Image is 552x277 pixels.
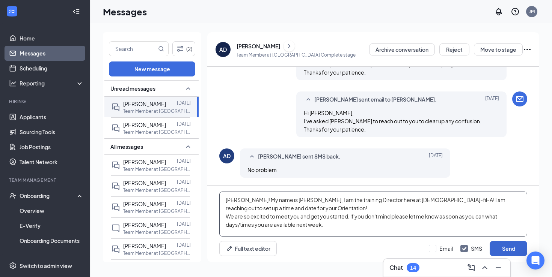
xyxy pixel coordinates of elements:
[123,187,191,193] p: Team Member at [GEOGRAPHIC_DATA]
[123,159,166,165] span: [PERSON_NAME]
[237,52,356,58] p: Team Member at [GEOGRAPHIC_DATA] Complete stage
[111,203,120,212] svg: DoubleChat
[523,45,532,54] svg: Ellipses
[177,200,191,206] p: [DATE]
[9,192,17,199] svg: UserCheck
[494,7,503,16] svg: Notifications
[247,152,256,161] svg: SmallChevronUp
[111,124,120,133] svg: DoubleChat
[20,218,84,233] a: E-Verify
[158,46,164,52] svg: MagnifyingGlass
[429,152,443,161] span: [DATE]
[314,95,437,104] span: [PERSON_NAME] sent email to [PERSON_NAME].
[474,43,523,55] button: Move to stage
[110,143,143,150] span: All messages
[20,262,72,270] div: Switch to admin view
[9,177,82,183] div: Team Management
[109,61,195,76] button: New message
[480,263,489,272] svg: ChevronUp
[20,109,84,124] a: Applicants
[20,46,84,61] a: Messages
[109,42,157,56] input: Search
[123,243,166,249] span: [PERSON_NAME]
[219,192,527,237] textarea: [PERSON_NAME]! My name is [PERSON_NAME], I am the training Director here at [DEMOGRAPHIC_DATA]-fi...
[20,154,84,169] a: Talent Network
[8,7,16,15] svg: WorkstreamLogo
[304,109,481,133] span: Hi [PERSON_NAME], I've asked [PERSON_NAME] to reach out to you to clear up any confusion. Thanks ...
[177,158,191,164] p: [DATE]
[177,242,191,248] p: [DATE]
[285,42,293,51] svg: ChevronRight
[123,108,191,114] p: Team Member at [GEOGRAPHIC_DATA]
[389,264,403,272] h3: Chat
[111,182,120,191] svg: DoubleChat
[103,5,147,18] h1: Messages
[20,79,84,87] div: Reporting
[492,262,504,274] button: Minimize
[20,203,84,218] a: Overview
[465,262,477,274] button: ComposeMessage
[111,103,120,112] svg: DoubleChat
[479,262,491,274] button: ChevronUp
[72,8,80,15] svg: Collapse
[110,85,155,92] span: Unread messages
[123,166,191,172] p: Team Member at [GEOGRAPHIC_DATA]
[20,233,84,248] a: Onboarding Documents
[111,245,120,254] svg: DoubleChat
[177,100,191,106] p: [DATE]
[219,46,227,53] div: AD
[511,7,520,16] svg: QuestionInfo
[9,262,17,270] svg: Settings
[177,221,191,227] p: [DATE]
[20,248,84,263] a: Activity log
[123,129,191,135] p: Team Member at [GEOGRAPHIC_DATA]
[9,98,82,105] div: Hiring
[123,208,191,214] p: Team Member at [GEOGRAPHIC_DATA]
[304,95,313,104] svg: SmallChevronUp
[20,31,84,46] a: Home
[177,121,191,127] p: [DATE]
[20,139,84,154] a: Job Postings
[123,222,166,228] span: [PERSON_NAME]
[123,121,166,128] span: [PERSON_NAME]
[237,42,280,50] div: [PERSON_NAME]
[369,43,435,55] button: Archive conversation
[226,245,233,252] svg: Pen
[123,201,166,207] span: [PERSON_NAME]
[223,152,231,160] div: AD
[184,142,193,151] svg: SmallChevronUp
[123,250,191,256] p: Team Member at [GEOGRAPHIC_DATA]
[284,40,295,52] button: ChevronRight
[20,61,84,76] a: Scheduling
[123,180,166,186] span: [PERSON_NAME]
[176,44,185,53] svg: Filter
[494,263,503,272] svg: Minimize
[529,8,535,15] div: JM
[490,241,527,256] button: Send
[526,252,544,270] div: Open Intercom Messenger
[410,265,416,271] div: 14
[20,124,84,139] a: Sourcing Tools
[20,192,77,199] div: Onboarding
[9,79,17,87] svg: Analysis
[111,224,120,233] svg: ChatInactive
[111,161,120,170] svg: DoubleChat
[247,166,277,173] span: No problem
[123,100,166,107] span: [PERSON_NAME]
[177,179,191,185] p: [DATE]
[439,43,469,55] button: Reject
[172,41,195,56] button: Filter (2)
[485,95,499,104] span: [DATE]
[123,229,191,235] p: Team Member at [GEOGRAPHIC_DATA]
[219,241,277,256] button: Full text editorPen
[515,94,524,103] svg: Email
[258,152,341,161] span: [PERSON_NAME] sent SMS back.
[184,84,193,93] svg: SmallChevronUp
[467,263,476,272] svg: ComposeMessage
